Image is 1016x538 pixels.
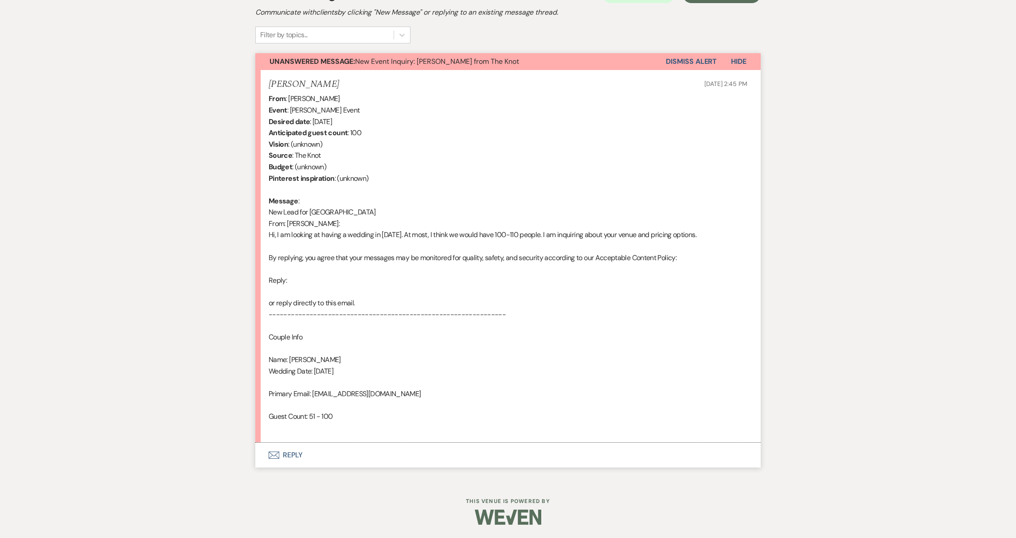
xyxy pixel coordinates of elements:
button: Hide [717,53,761,70]
b: Budget [269,162,292,172]
b: Source [269,151,292,160]
h2: Communicate with clients by clicking "New Message" or replying to an existing message thread. [255,7,761,18]
button: Dismiss Alert [666,53,717,70]
b: Anticipated guest count [269,128,348,137]
b: Event [269,105,287,115]
b: From [269,94,285,103]
button: Unanswered Message:New Event Inquiry: [PERSON_NAME] from The Knot [255,53,666,70]
div: : [PERSON_NAME] : [PERSON_NAME] Event : [DATE] : 100 : (unknown) : The Knot : (unknown) : (unknow... [269,93,747,433]
b: Vision [269,140,288,149]
button: Reply [255,443,761,468]
b: Message [269,196,298,206]
b: Pinterest inspiration [269,174,335,183]
span: New Event Inquiry: [PERSON_NAME] from The Knot [270,57,519,66]
strong: Unanswered Message: [270,57,355,66]
h5: [PERSON_NAME] [269,79,339,90]
img: Weven Logo [475,502,541,533]
div: Filter by topics... [260,30,308,40]
b: Desired date [269,117,310,126]
span: [DATE] 2:45 PM [704,80,747,88]
span: Hide [731,57,746,66]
